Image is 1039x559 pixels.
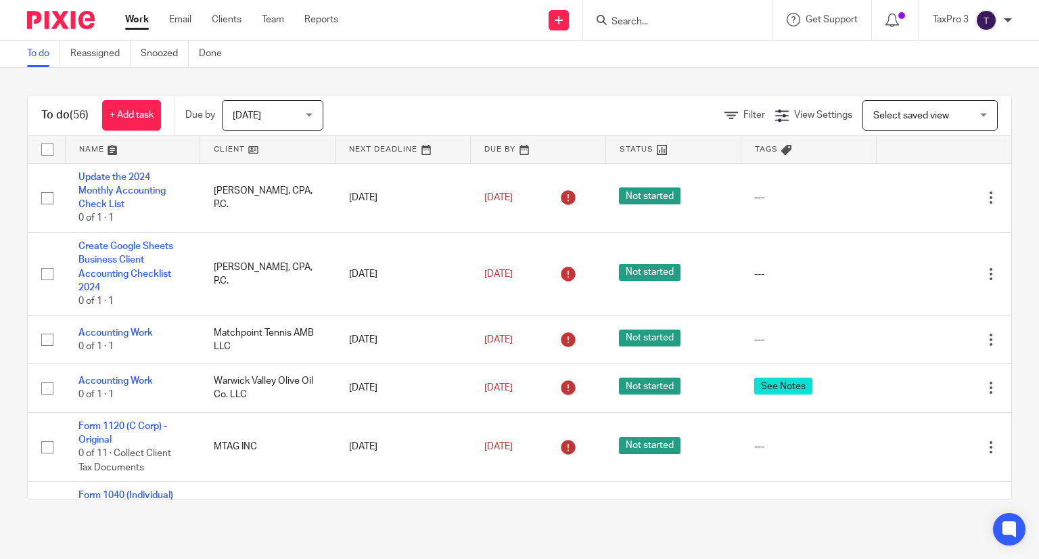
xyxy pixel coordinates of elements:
[27,41,60,67] a: To do
[754,267,862,281] div: ---
[873,111,949,120] span: Select saved view
[27,11,95,29] img: Pixie
[754,378,812,395] span: See Notes
[619,264,680,281] span: Not started
[78,297,114,307] span: 0 of 1 · 1
[78,342,114,351] span: 0 of 1 · 1
[78,376,153,386] a: Accounting Work
[755,146,778,153] span: Tags
[200,315,336,363] td: Matchpoint Tennis AMB LLC
[619,437,680,454] span: Not started
[78,491,173,500] a: Form 1040 (Individual)
[70,110,89,120] span: (56)
[336,412,471,482] td: [DATE]
[41,108,89,122] h1: To do
[484,335,513,344] span: [DATE]
[262,13,284,26] a: Team
[484,383,513,393] span: [DATE]
[78,449,171,473] span: 0 of 11 · Collect Client Tax Documents
[484,193,513,202] span: [DATE]
[70,41,131,67] a: Reassigned
[78,242,173,292] a: Create Google Sheets Business Client Accounting Checklist 2024
[169,13,191,26] a: Email
[78,422,167,445] a: Form 1120 (C Corp) - Original
[125,13,149,26] a: Work
[233,111,261,120] span: [DATE]
[619,378,680,395] span: Not started
[185,108,215,122] p: Due by
[933,13,969,26] p: TaxPro 3
[200,412,336,482] td: MTAG INC
[754,440,862,453] div: ---
[78,390,114,400] span: 0 of 1 · 1
[754,191,862,204] div: ---
[610,16,732,28] input: Search
[78,173,166,210] a: Update the 2024 Monthly Accounting Check List
[754,333,862,346] div: ---
[619,330,680,346] span: Not started
[78,214,114,223] span: 0 of 1 · 1
[78,328,153,338] a: Accounting Work
[336,163,471,233] td: [DATE]
[336,315,471,363] td: [DATE]
[200,364,336,412] td: Warwick Valley Olive Oil Co. LLC
[304,13,338,26] a: Reports
[975,9,997,31] img: svg%3E
[484,442,513,451] span: [DATE]
[102,100,161,131] a: + Add task
[743,110,765,120] span: Filter
[484,269,513,279] span: [DATE]
[141,41,189,67] a: Snoozed
[212,13,241,26] a: Clients
[200,233,336,316] td: [PERSON_NAME], CPA, P.C.
[200,163,336,233] td: [PERSON_NAME], CPA, P.C.
[794,110,852,120] span: View Settings
[806,15,858,24] span: Get Support
[619,187,680,204] span: Not started
[336,233,471,316] td: [DATE]
[199,41,232,67] a: Done
[336,364,471,412] td: [DATE]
